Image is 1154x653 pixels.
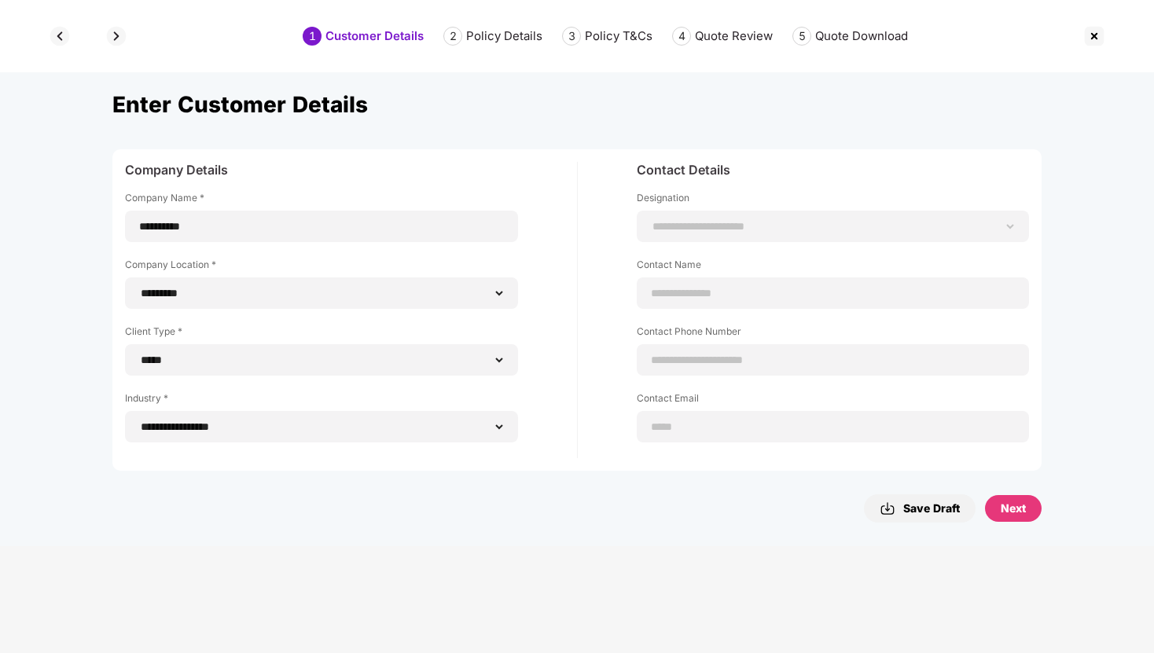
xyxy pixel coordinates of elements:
img: svg+xml;base64,PHN2ZyBpZD0iQ3Jvc3MtMzJ4MzIiIHhtbG5zPSJodHRwOi8vd3d3LnczLm9yZy8yMDAwL3N2ZyIgd2lkdG... [1082,24,1107,49]
div: Enter Customer Details [112,72,1042,149]
label: Client Type * [125,325,518,344]
img: svg+xml;base64,PHN2ZyBpZD0iQmFjay0zMngzMiIgeG1sbnM9Imh0dHA6Ly93d3cudzMub3JnLzIwMDAvc3ZnIiB3aWR0aD... [47,24,72,49]
label: Contact Phone Number [637,325,1030,344]
label: Designation [637,191,1030,211]
div: 5 [792,27,811,46]
label: Company Name * [125,191,518,211]
label: Contact Email [637,391,1030,411]
img: svg+xml;base64,PHN2ZyBpZD0iQmFjay0zMngzMiIgeG1sbnM9Imh0dHA6Ly93d3cudzMub3JnLzIwMDAvc3ZnIiB3aWR0aD... [104,24,129,49]
div: 4 [672,27,691,46]
div: Quote Review [695,28,773,44]
div: 2 [443,27,462,46]
div: Company Details [125,162,518,185]
div: Next [1001,500,1026,517]
img: svg+xml;base64,PHN2ZyBpZD0iRG93bmxvYWQtMzJ4MzIiIHhtbG5zPSJodHRwOi8vd3d3LnczLm9yZy8yMDAwL3N2ZyIgd2... [880,499,895,518]
label: Company Location * [125,258,518,277]
label: Industry * [125,391,518,411]
div: Policy T&Cs [585,28,652,44]
div: Customer Details [325,28,424,44]
label: Contact Name [637,258,1030,277]
div: 3 [562,27,581,46]
div: 1 [303,27,322,46]
div: Contact Details [637,162,1030,185]
div: Policy Details [466,28,542,44]
div: Quote Download [815,28,908,44]
div: Save Draft [880,499,960,518]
